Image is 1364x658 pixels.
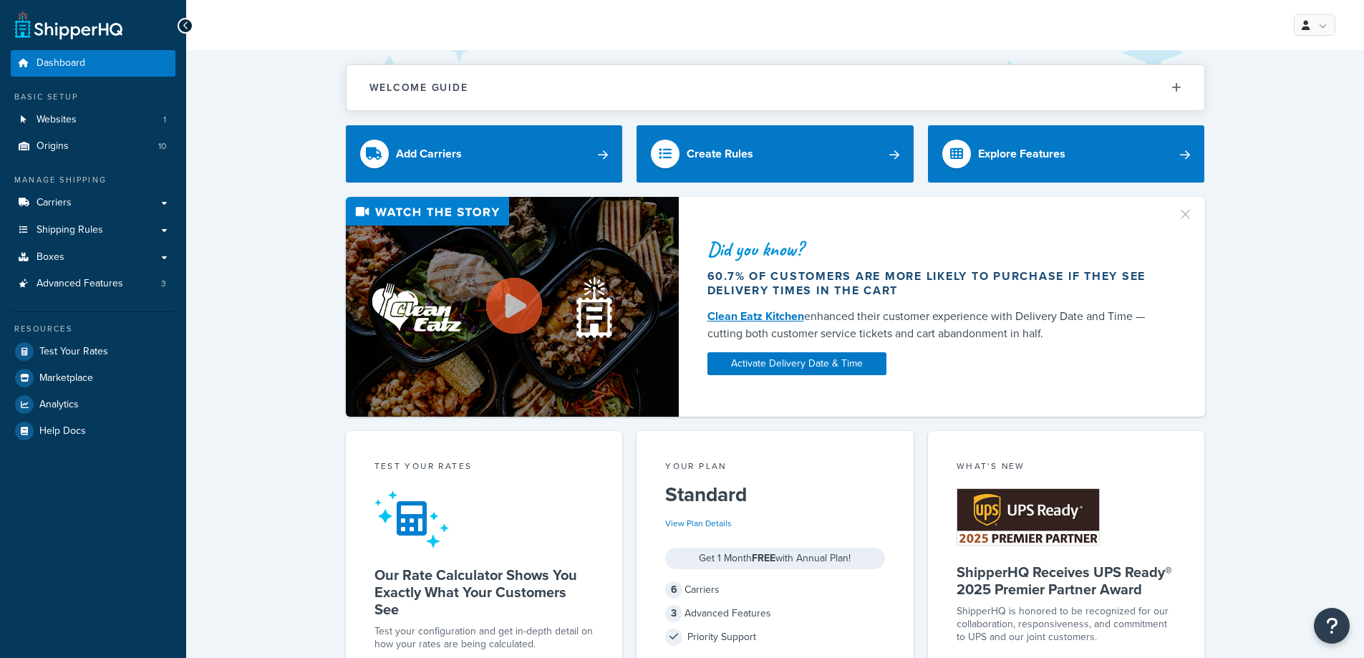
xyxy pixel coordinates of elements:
div: Advanced Features [665,604,885,624]
li: Advanced Features [11,271,175,297]
div: Manage Shipping [11,174,175,186]
div: Test your rates [374,460,594,476]
span: Origins [37,140,69,153]
span: Carriers [37,197,72,209]
a: Shipping Rules [11,217,175,243]
div: Carriers [665,580,885,600]
span: Analytics [39,399,79,411]
div: Resources [11,323,175,335]
div: Test your configuration and get in-depth detail on how your rates are being calculated. [374,625,594,651]
div: Basic Setup [11,91,175,103]
div: What's New [957,460,1176,476]
button: Welcome Guide [347,65,1204,110]
span: 3 [161,278,166,290]
a: Test Your Rates [11,339,175,364]
div: Your Plan [665,460,885,476]
span: 1 [163,114,166,126]
li: Origins [11,133,175,160]
div: 60.7% of customers are more likely to purchase if they see delivery times in the cart [707,269,1160,298]
a: Carriers [11,190,175,216]
span: Dashboard [37,57,85,69]
div: Priority Support [665,627,885,647]
button: Open Resource Center [1314,608,1350,644]
a: Dashboard [11,50,175,77]
span: Boxes [37,251,64,263]
span: 6 [665,581,682,599]
a: Create Rules [637,125,914,183]
a: Analytics [11,392,175,417]
span: 3 [665,605,682,622]
h5: Our Rate Calculator Shows You Exactly What Your Customers See [374,566,594,618]
div: Did you know? [707,239,1160,259]
a: Boxes [11,244,175,271]
a: Activate Delivery Date & Time [707,352,886,375]
div: Create Rules [687,144,753,164]
a: View Plan Details [665,517,732,530]
a: Add Carriers [346,125,623,183]
div: Add Carriers [396,144,462,164]
span: Websites [37,114,77,126]
h2: Welcome Guide [369,82,468,93]
div: Explore Features [978,144,1065,164]
a: Marketplace [11,365,175,391]
strong: FREE [752,551,775,566]
span: Advanced Features [37,278,123,290]
span: Test Your Rates [39,346,108,358]
a: Clean Eatz Kitchen [707,308,804,324]
a: Advanced Features3 [11,271,175,297]
span: Marketplace [39,372,93,384]
span: 10 [158,140,166,153]
a: Websites1 [11,107,175,133]
img: Video thumbnail [346,197,679,417]
a: Origins10 [11,133,175,160]
h5: ShipperHQ Receives UPS Ready® 2025 Premier Partner Award [957,563,1176,598]
div: Get 1 Month with Annual Plan! [665,548,885,569]
a: Help Docs [11,418,175,444]
p: ShipperHQ is honored to be recognized for our collaboration, responsiveness, and commitment to UP... [957,605,1176,644]
h5: Standard [665,483,885,506]
span: Help Docs [39,425,86,437]
a: Explore Features [928,125,1205,183]
div: enhanced their customer experience with Delivery Date and Time — cutting both customer service ti... [707,308,1160,342]
li: Websites [11,107,175,133]
span: Shipping Rules [37,224,103,236]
